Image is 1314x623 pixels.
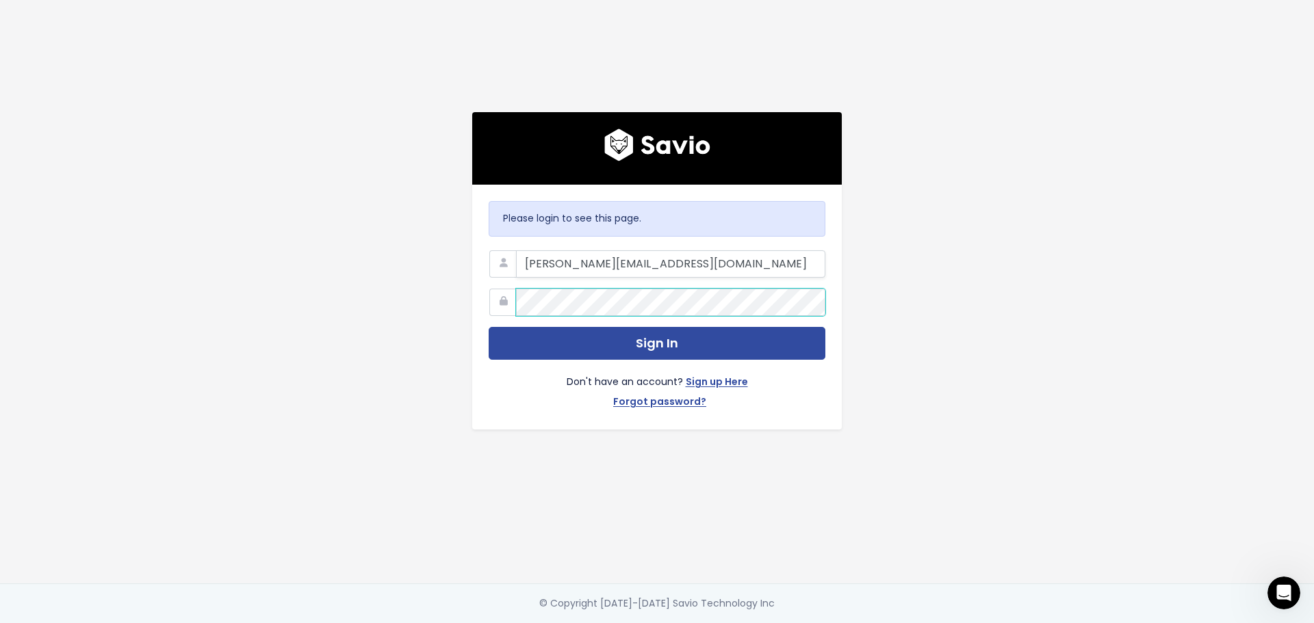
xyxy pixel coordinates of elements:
[503,210,811,227] p: Please login to see this page.
[686,373,748,393] a: Sign up Here
[489,360,825,413] div: Don't have an account?
[613,393,706,413] a: Forgot password?
[539,595,775,612] div: © Copyright [DATE]-[DATE] Savio Technology Inc
[516,250,825,278] input: Your Work Email Address
[489,327,825,360] button: Sign In
[604,129,710,161] img: logo600x187.a314fd40982d.png
[1267,576,1300,609] iframe: Intercom live chat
